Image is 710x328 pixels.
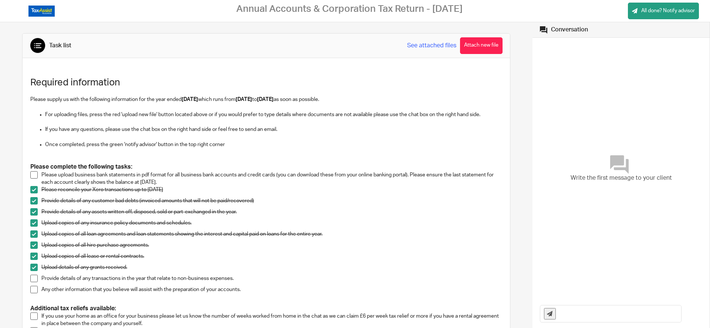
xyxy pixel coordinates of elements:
p: Once completed, press the green 'notify advisor' button in the top right corner [45,141,502,148]
p: For uploading files, press the red 'upload new file' button located above or if you would prefer ... [45,111,502,118]
span: Write the first message to your client [571,174,672,182]
p: Upload copies of all loan agreements and loan statements showing the interest and capital paid on... [41,230,502,238]
p: Provide details of any customer bad debts (invoiced amounts that will not be paid/recovered) [41,197,502,204]
p: Provide details of any transactions in the year that relate to non-business expenses. [41,275,502,282]
span: All done? Notify advisor [641,7,695,14]
a: See attached files [407,41,456,50]
strong: Additional tax reliefs available: [30,305,116,311]
a: All done? Notify advisor [628,3,699,19]
p: If you have any questions, please use the chat box on the right hand side or feel free to send an... [45,126,502,133]
h1: Required information [30,77,502,88]
div: Task list [49,42,71,50]
strong: Please complete the following tasks: [30,164,132,170]
strong: [DATE] [257,97,274,102]
p: Upload details of any grants received. [41,264,502,271]
img: Logo_TaxAssistAccountants_FullColour_RGB.png [28,6,55,17]
p: Upload copies of all lease or rental contracts. [41,253,502,260]
p: Upload copies of all hire purchase agreements. [41,241,502,249]
p: Any other information that you believe will assist with the preparation of your accounts. [41,286,502,293]
p: Please reconcile your Xero transactions up to [DATE] [41,186,502,193]
button: Attach new file [460,37,503,54]
p: Provide details of any assets written off, disposed, sold or part-exchanged in the year. [41,208,502,216]
h2: Annual Accounts & Corporation Tax Return - [DATE] [236,3,463,15]
p: If you use your home as an office for your business please let us know the number of weeks worked... [41,312,502,328]
strong: [DATE] [182,97,198,102]
div: Conversation [551,26,588,34]
p: Upload copies of any insurance policy documents and schedules. [41,219,502,227]
p: Please upload business bank statements in pdf format for all business bank accounts and credit ca... [41,171,502,186]
p: Please supply us with the following information for the year ended which runs from to as soon as ... [30,96,502,103]
strong: [DATE] [236,97,252,102]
